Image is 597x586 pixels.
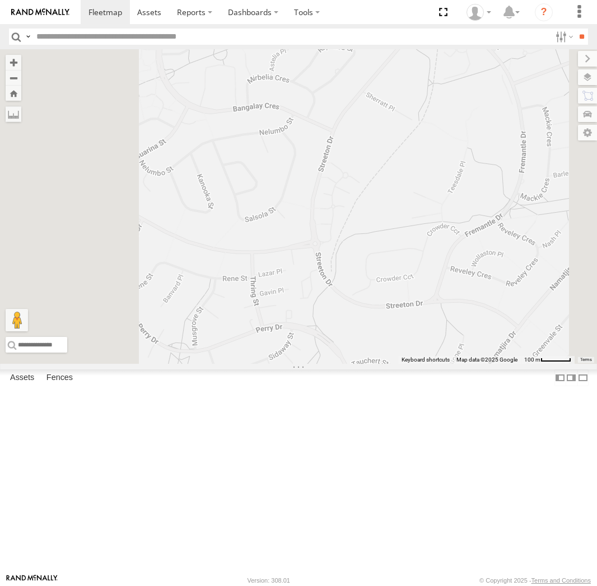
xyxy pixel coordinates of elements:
[6,70,21,86] button: Zoom out
[6,575,58,586] a: Visit our Website
[456,357,517,363] span: Map data ©2025 Google
[6,86,21,101] button: Zoom Home
[521,356,575,364] button: Map Scale: 100 m per 51 pixels
[463,4,495,21] div: Helen Mason
[402,356,450,364] button: Keyboard shortcuts
[41,370,78,386] label: Fences
[531,577,591,584] a: Terms and Conditions
[551,29,575,45] label: Search Filter Options
[554,369,566,386] label: Dock Summary Table to the Left
[4,370,40,386] label: Assets
[11,8,69,16] img: rand-logo.svg
[566,369,577,386] label: Dock Summary Table to the Right
[580,358,592,362] a: Terms (opens in new tab)
[6,106,21,122] label: Measure
[24,29,32,45] label: Search Query
[535,3,553,21] i: ?
[479,577,591,584] div: © Copyright 2025 -
[6,309,28,331] button: Drag Pegman onto the map to open Street View
[578,125,597,140] label: Map Settings
[524,357,540,363] span: 100 m
[6,55,21,70] button: Zoom in
[248,577,290,584] div: Version: 308.01
[577,369,589,386] label: Hide Summary Table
